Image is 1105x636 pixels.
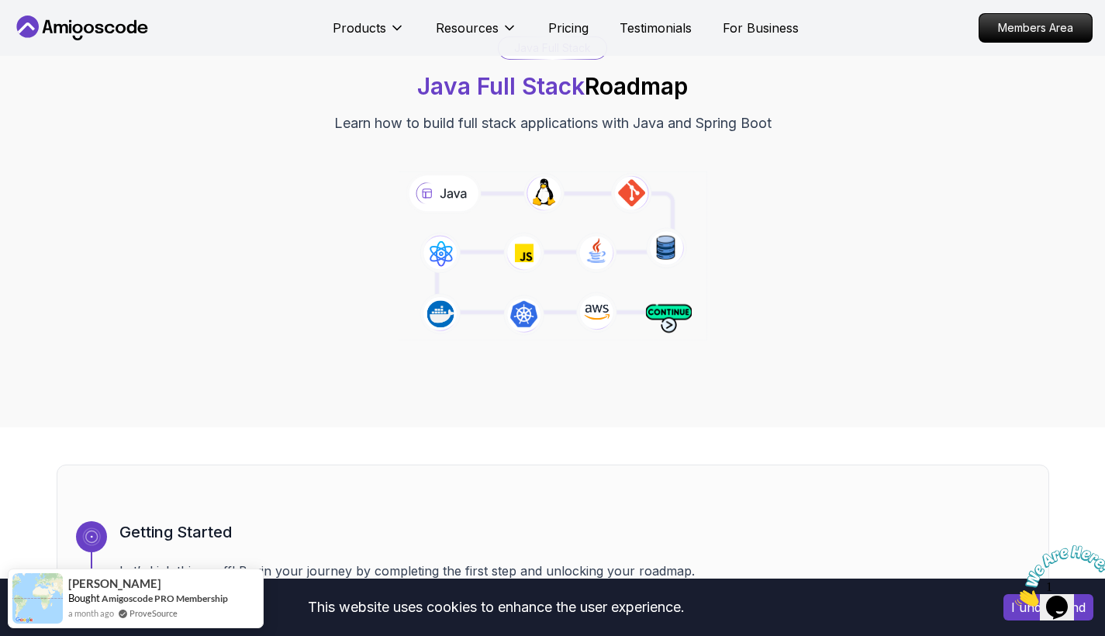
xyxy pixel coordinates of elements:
p: Members Area [979,14,1092,42]
span: [PERSON_NAME] [68,577,161,590]
p: Resources [436,19,499,37]
button: Accept cookies [1003,594,1093,620]
a: Testimonials [620,19,692,37]
a: Amigoscode PRO Membership [102,593,228,604]
button: Resources [436,19,517,50]
span: a month ago [68,607,114,620]
p: Learn how to build full stack applications with Java and Spring Boot [334,112,772,134]
iframe: chat widget [1009,539,1105,613]
p: Products [333,19,386,37]
img: Chat attention grabber [6,6,102,67]
h1: Roadmap [417,72,688,100]
button: Products [333,19,405,50]
a: For Business [723,19,799,37]
span: 1 [6,6,12,19]
span: Bought [68,592,100,604]
div: This website uses cookies to enhance the user experience. [12,590,980,624]
a: Members Area [979,13,1093,43]
a: ProveSource [129,607,178,620]
h3: Getting Started [119,521,1030,543]
img: provesource social proof notification image [12,573,63,624]
span: Java Full Stack [417,72,585,100]
p: Let’s kick things off! Begin your journey by completing the first step and unlocking your roadmap. [119,562,1030,580]
a: Pricing [548,19,589,37]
